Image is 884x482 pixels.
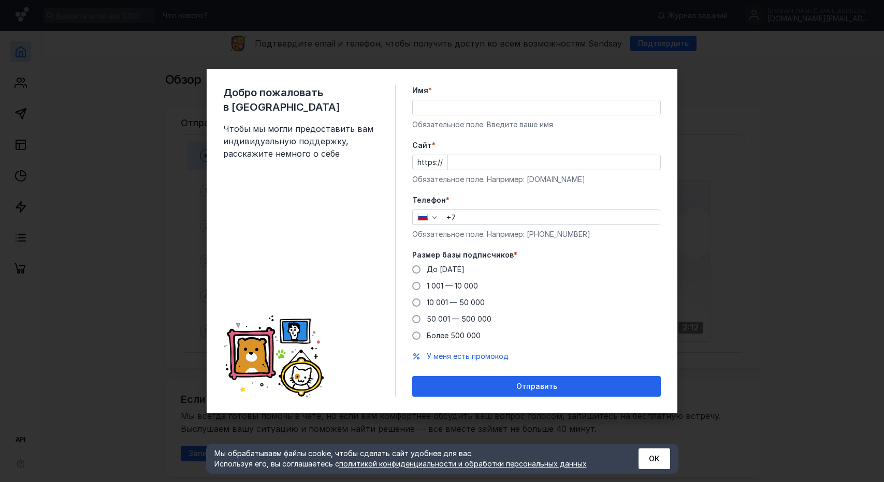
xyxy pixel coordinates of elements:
span: Добро пожаловать в [GEOGRAPHIC_DATA] [223,85,379,114]
button: У меня есть промокод [427,351,509,361]
div: Обязательное поле. Введите ваше имя [412,119,661,130]
div: Обязательное поле. Например: [PHONE_NUMBER] [412,229,661,239]
a: политикой конфиденциальности и обработки персональных данных [339,459,587,468]
span: Чтобы мы могли предоставить вам индивидуальную поддержку, расскажите немного о себе [223,123,379,160]
span: Более 500 000 [427,331,481,340]
span: Cайт [412,140,432,150]
div: Обязательное поле. Например: [DOMAIN_NAME] [412,174,661,185]
span: Имя [412,85,428,96]
span: Отправить [516,382,557,391]
button: Отправить [412,376,661,397]
span: До [DATE] [427,265,465,274]
span: 50 001 — 500 000 [427,314,491,323]
span: Телефон [412,195,446,205]
span: 10 001 — 50 000 [427,298,485,307]
button: ОК [639,448,670,469]
span: У меня есть промокод [427,352,509,360]
span: 1 001 — 10 000 [427,281,478,290]
span: Размер базы подписчиков [412,250,514,260]
div: Мы обрабатываем файлы cookie, чтобы сделать сайт удобнее для вас. Используя его, вы соглашаетесь c [214,448,613,469]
